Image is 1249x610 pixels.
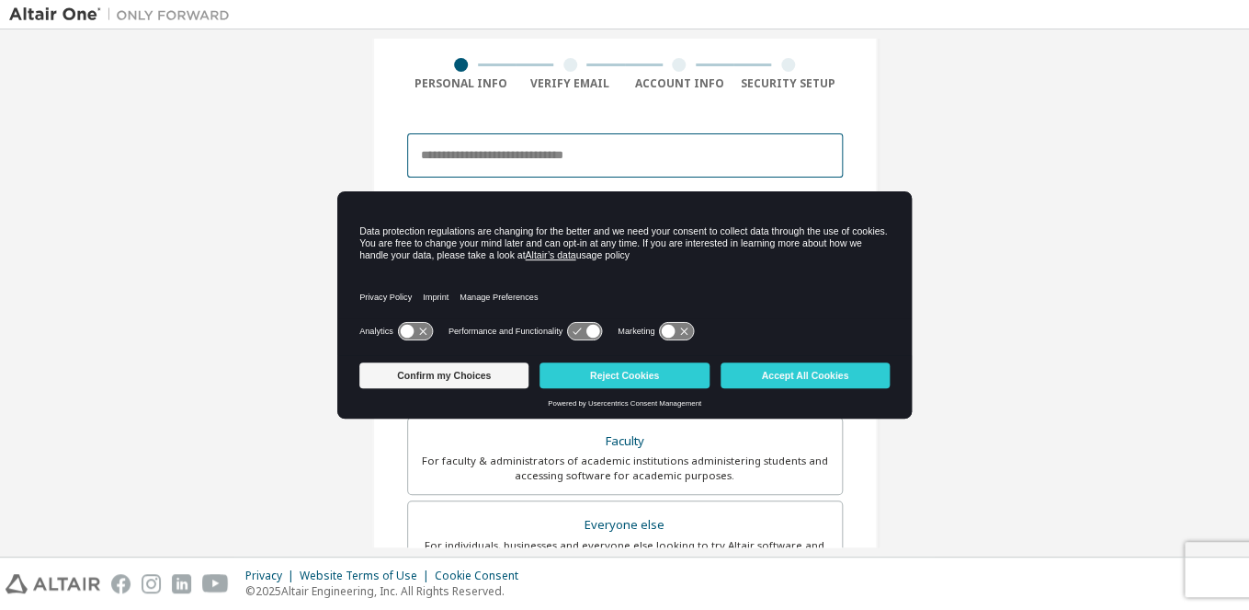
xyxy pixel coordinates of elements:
p: © 2025 Altair Engineering, Inc. All Rights Reserved. [245,583,529,599]
div: Security Setup [733,76,843,91]
div: Account Info [625,76,734,91]
div: Website Terms of Use [300,569,435,583]
div: Everyone else [419,512,831,538]
div: Privacy [245,569,300,583]
div: Cookie Consent [435,569,529,583]
div: Faculty [419,429,831,455]
img: instagram.svg [142,574,161,593]
img: facebook.svg [111,574,131,593]
img: linkedin.svg [172,574,191,593]
img: altair_logo.svg [6,574,100,593]
div: For individuals, businesses and everyone else looking to try Altair software and explore our prod... [419,538,831,568]
div: For faculty & administrators of academic institutions administering students and accessing softwa... [419,454,831,483]
img: Altair One [9,6,239,24]
div: Verify Email [516,76,625,91]
div: Personal Info [407,76,517,91]
img: youtube.svg [202,574,229,593]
